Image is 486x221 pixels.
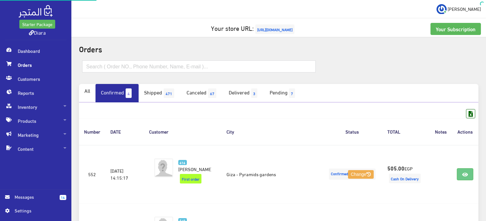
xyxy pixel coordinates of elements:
input: Search ( Order NO., Phone Number, Name, E-mail )... [82,60,316,73]
img: avatar.png [154,158,173,177]
th: City [221,118,322,145]
span: First order [180,174,201,183]
th: TOTAL [382,118,430,145]
span: 7 [289,88,295,98]
span: 616 [178,160,187,165]
a: ... [PERSON_NAME] [437,4,481,14]
a: Confirmed4 [95,84,139,102]
span: 4 [126,88,132,98]
span: Customers [5,72,66,86]
span: [PERSON_NAME] [178,164,212,173]
span: Settings [15,207,61,214]
img: . [19,5,53,17]
a: Pending7 [264,84,302,102]
h2: Orders [79,45,478,53]
th: Actions [452,118,478,145]
th: DATE [105,118,144,145]
td: EGP [382,145,430,204]
th: Number [79,118,105,145]
th: Notes [430,118,452,145]
a: Diara [29,28,46,37]
span: Dashboard [5,44,66,58]
img: ... [437,4,447,14]
span: Content [5,142,66,156]
a: Settings [5,207,66,217]
a: Delivered3 [223,84,264,102]
span: Confirmed [329,169,376,180]
span: Orders [5,58,66,72]
th: Status [322,118,382,145]
span: [PERSON_NAME] [448,5,481,13]
span: 14 [60,195,66,200]
a: 616 [PERSON_NAME] [178,158,211,172]
a: 14 Messages [5,193,66,207]
a: Your Subscription [430,23,481,35]
span: Reports [5,86,66,100]
a: Your store URL:[URL][DOMAIN_NAME] [211,22,296,34]
span: 471 [164,88,174,98]
a: Shipped471 [139,84,181,102]
span: Marketing [5,128,66,142]
th: Customer [144,118,221,145]
span: Inventory [5,100,66,114]
span: Messages [15,193,55,200]
span: 3 [251,88,257,98]
span: [URL][DOMAIN_NAME] [255,24,294,34]
strong: 505.00 [387,164,404,172]
span: Products [5,114,66,128]
span: 67 [208,88,216,98]
td: [DATE] 14:15:17 [105,145,144,204]
a: Canceled67 [181,84,223,102]
button: Change [348,170,374,179]
td: 552 [79,145,105,204]
td: Giza - Pyramids gardens [221,145,322,204]
a: Starter Package [19,20,55,29]
span: Cash On Delivery [389,174,421,183]
a: All [79,84,95,97]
